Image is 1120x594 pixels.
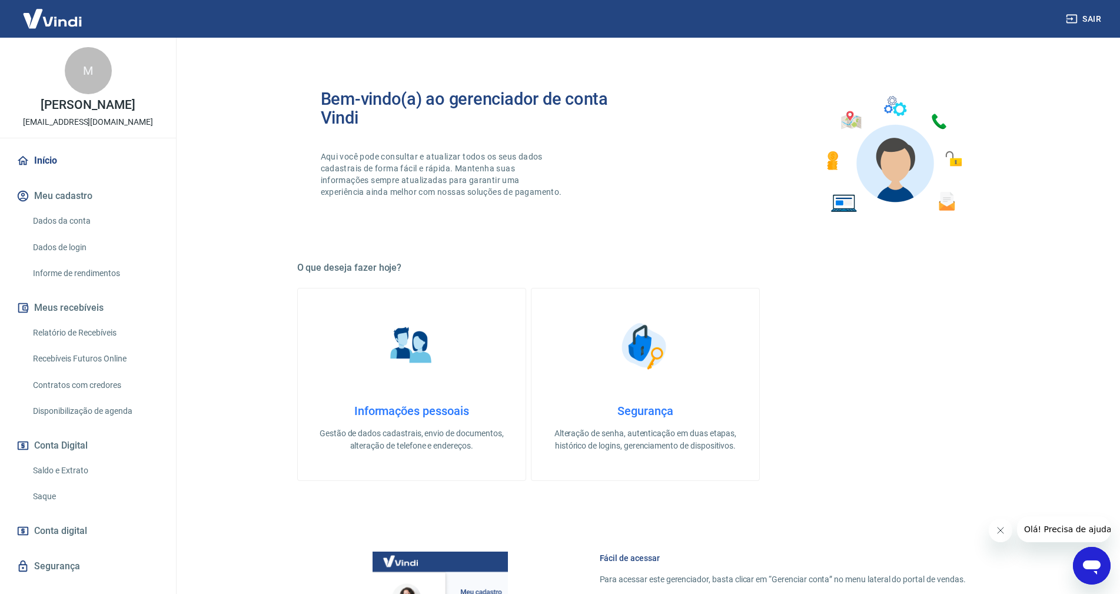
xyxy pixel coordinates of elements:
[14,148,162,174] a: Início
[816,89,971,220] img: Imagem de um avatar masculino com diversos icones exemplificando as funcionalidades do gerenciado...
[550,404,740,418] h4: Segurança
[34,523,87,539] span: Conta digital
[14,518,162,544] a: Conta digital
[14,183,162,209] button: Meu cadastro
[14,433,162,459] button: Conta Digital
[28,235,162,260] a: Dados de login
[297,288,526,481] a: Informações pessoaisInformações pessoaisGestão de dados cadastrais, envio de documentos, alteraçã...
[28,347,162,371] a: Recebíveis Futuros Online
[14,1,91,36] img: Vindi
[28,399,162,423] a: Disponibilização de agenda
[65,47,112,94] div: M
[28,209,162,233] a: Dados da conta
[28,459,162,483] a: Saldo e Extrato
[531,288,760,481] a: SegurançaSegurançaAlteração de senha, autenticação em duas etapas, histórico de logins, gerenciam...
[23,116,153,128] p: [EMAIL_ADDRESS][DOMAIN_NAME]
[7,8,99,18] span: Olá! Precisa de ajuda?
[321,89,646,127] h2: Bem-vindo(a) ao gerenciador de conta Vindi
[600,552,966,564] h6: Fácil de acessar
[321,151,564,198] p: Aqui você pode consultar e atualizar todos os seus dados cadastrais de forma fácil e rápida. Mant...
[28,373,162,397] a: Contratos com credores
[1073,547,1111,585] iframe: Botão para abrir a janela de mensagens
[600,573,966,586] p: Para acessar este gerenciador, basta clicar em “Gerenciar conta” no menu lateral do portal de ven...
[550,427,740,452] p: Alteração de senha, autenticação em duas etapas, histórico de logins, gerenciamento de dispositivos.
[297,262,994,274] h5: O que deseja fazer hoje?
[14,295,162,321] button: Meus recebíveis
[41,99,135,111] p: [PERSON_NAME]
[317,427,507,452] p: Gestão de dados cadastrais, envio de documentos, alteração de telefone e endereços.
[989,519,1012,542] iframe: Fechar mensagem
[28,321,162,345] a: Relatório de Recebíveis
[616,317,674,376] img: Segurança
[1063,8,1106,30] button: Sair
[317,404,507,418] h4: Informações pessoais
[14,553,162,579] a: Segurança
[1017,516,1111,542] iframe: Mensagem da empresa
[28,485,162,509] a: Saque
[382,317,441,376] img: Informações pessoais
[28,261,162,286] a: Informe de rendimentos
